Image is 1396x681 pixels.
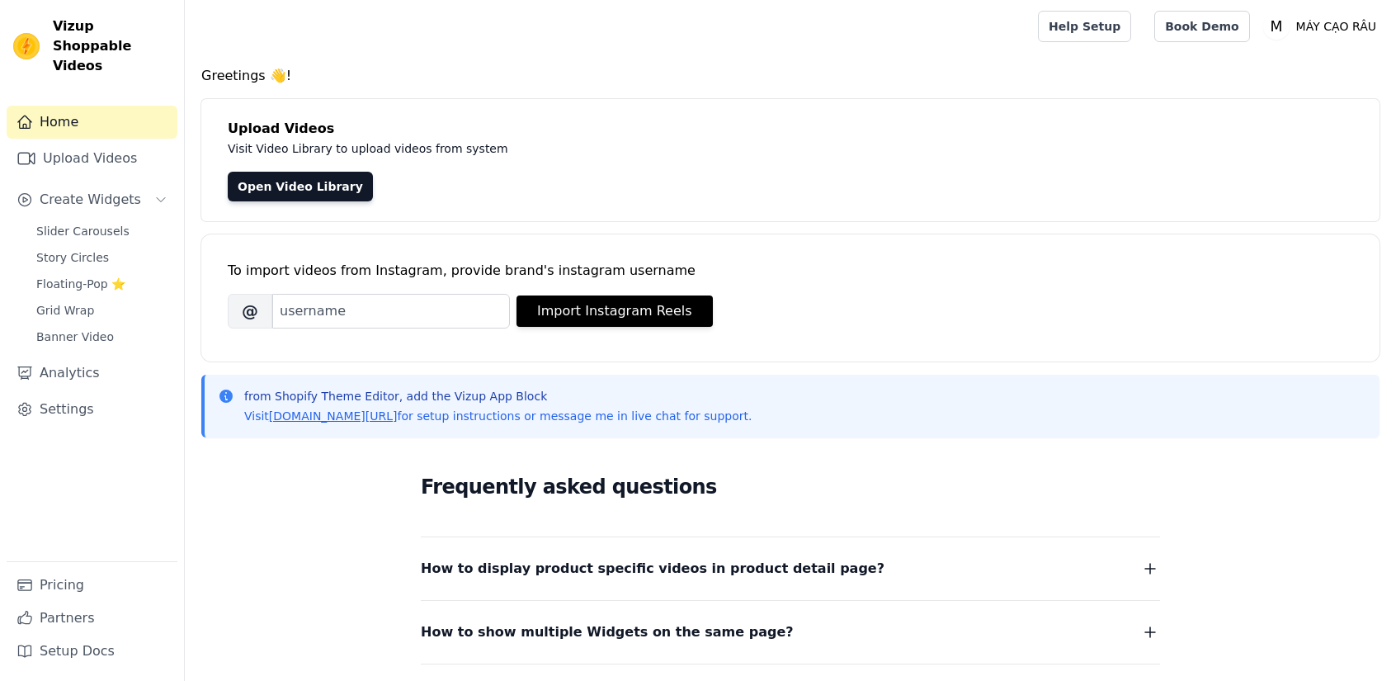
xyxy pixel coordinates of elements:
button: Create Widgets [7,183,177,216]
p: from Shopify Theme Editor, add the Vizup App Block [244,388,752,404]
a: Setup Docs [7,635,177,668]
div: To import videos from Instagram, provide brand's instagram username [228,261,1353,281]
p: Visit for setup instructions or message me in live chat for support. [244,408,752,424]
span: Story Circles [36,249,109,266]
span: Create Widgets [40,190,141,210]
a: Banner Video [26,325,177,348]
input: username [272,294,510,329]
button: Import Instagram Reels [516,296,713,327]
span: Grid Wrap [36,302,94,319]
button: How to display product specific videos in product detail page? [421,557,1160,580]
span: How to show multiple Widgets on the same page? [421,621,794,644]
h2: Frequently asked questions [421,471,1160,504]
text: M [1270,18,1282,35]
p: Visit Video Library to upload videos from system [228,139,967,158]
a: Partners [7,602,177,635]
a: Story Circles [26,246,177,269]
p: MÁY CẠO RÂU [1290,12,1383,41]
a: Help Setup [1038,11,1131,42]
a: Slider Carousels [26,220,177,243]
a: Upload Videos [7,142,177,175]
a: Home [7,106,177,139]
a: [DOMAIN_NAME][URL] [269,409,398,423]
span: Floating-Pop ⭐ [36,276,125,292]
h4: Upload Videos [228,119,1353,139]
a: Grid Wrap [26,299,177,322]
a: Floating-Pop ⭐ [26,272,177,296]
span: Vizup Shoppable Videos [53,17,171,76]
span: How to display product specific videos in product detail page? [421,557,884,580]
h4: Greetings 👋! [201,66,1379,86]
img: Vizup [13,33,40,59]
a: Book Demo [1154,11,1249,42]
a: Pricing [7,569,177,602]
a: Analytics [7,357,177,390]
span: Slider Carousels [36,223,130,239]
button: How to show multiple Widgets on the same page? [421,621,1160,644]
button: M MÁY CẠO RÂU [1263,12,1383,41]
span: @ [228,294,272,329]
a: Settings [7,393,177,426]
span: Banner Video [36,329,114,345]
a: Open Video Library [228,172,373,201]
